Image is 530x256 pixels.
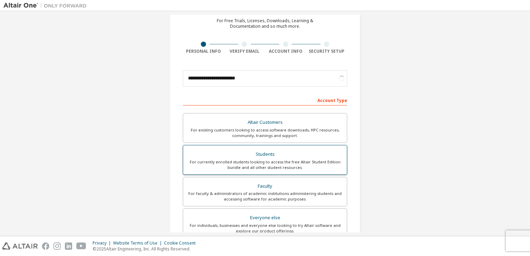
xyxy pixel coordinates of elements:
[187,223,343,234] div: For individuals, businesses and everyone else looking to try Altair software and explore our prod...
[164,240,200,246] div: Cookie Consent
[187,181,343,191] div: Faculty
[187,118,343,127] div: Altair Customers
[187,213,343,223] div: Everyone else
[113,240,164,246] div: Website Terms of Use
[224,49,265,54] div: Verify Email
[187,127,343,138] div: For existing customers looking to access software downloads, HPC resources, community, trainings ...
[53,242,61,250] img: instagram.svg
[42,242,49,250] img: facebook.svg
[65,242,72,250] img: linkedin.svg
[183,94,347,105] div: Account Type
[187,191,343,202] div: For faculty & administrators of academic institutions administering students and accessing softwa...
[2,242,38,250] img: altair_logo.svg
[3,2,90,9] img: Altair One
[187,159,343,170] div: For currently enrolled students looking to access the free Altair Student Edition bundle and all ...
[76,242,86,250] img: youtube.svg
[306,49,348,54] div: Security Setup
[93,246,200,252] p: © 2025 Altair Engineering, Inc. All Rights Reserved.
[265,49,306,54] div: Account Info
[183,49,224,54] div: Personal Info
[217,18,313,29] div: For Free Trials, Licenses, Downloads, Learning & Documentation and so much more.
[187,150,343,159] div: Students
[93,240,113,246] div: Privacy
